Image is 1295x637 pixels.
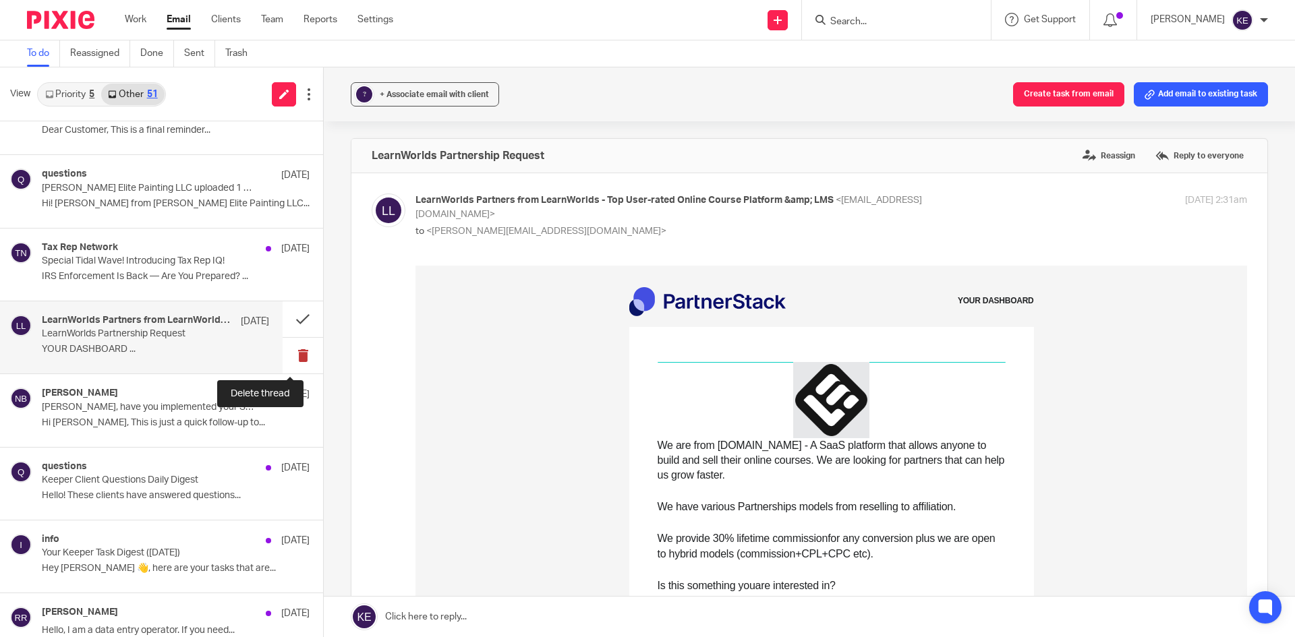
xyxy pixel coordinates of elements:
[415,226,424,236] span: to
[1024,15,1076,24] span: Get Support
[353,395,479,427] a: Accept invitation
[10,534,32,555] img: svg%3E
[10,169,32,190] img: svg%3E
[304,13,337,26] a: Reports
[227,528,294,538] a: [DOMAIN_NAME]
[42,563,310,574] p: Hey [PERSON_NAME] 👋, here are your tasks that are...
[10,315,32,336] img: svg%3E
[281,607,310,620] p: [DATE]
[242,266,590,296] p: We provide 30% lifetime commissionfor any conversion plus we are open to hybrid models (commissio...
[1151,13,1225,26] p: [PERSON_NAME]
[42,417,310,429] p: Hi [PERSON_NAME], This is just a quick follow-up to...
[42,475,256,486] p: Keeper Client Questions Daily Digest
[10,242,32,264] img: svg%3E
[281,242,310,255] p: [DATE]
[42,198,310,210] p: Hi! [PERSON_NAME] from [PERSON_NAME] Elite Painting LLC...
[242,313,590,328] p: Is this something youare interested in?
[356,86,372,102] div: ?
[10,87,30,101] span: View
[1232,9,1253,31] img: svg%3E
[242,445,353,456] a: [URL][DOMAIN_NAME]
[167,13,191,26] a: Email
[380,90,489,98] span: + Associate email with client
[42,328,224,340] p: LearnWorlds Partnership Request
[42,183,256,194] p: [PERSON_NAME] Elite Painting LLC uploaded 1 file
[42,388,118,399] h4: [PERSON_NAME]
[27,40,60,67] a: To do
[242,328,590,342] p: --
[426,226,666,236] span: <[PERSON_NAME][EMAIL_ADDRESS][DOMAIN_NAME]>
[42,607,118,618] h4: [PERSON_NAME]
[42,344,269,355] p: YOUR DASHBOARD ...
[281,461,310,475] p: [DATE]
[42,271,310,282] p: IRS Enforcement Is Back — Are You Prepared? ...
[42,625,310,636] p: Hello, I am a data entry operator. If you need...
[147,90,158,99] div: 51
[372,149,544,162] h4: LearnWorlds Partnership Request
[89,90,94,99] div: 5
[372,193,405,227] img: svg%3E
[10,607,32,628] img: svg%3E
[261,13,283,26] a: Team
[242,358,590,373] p: Learnworlds Team
[140,40,174,67] a: Done
[38,84,101,105] a: Priority5
[242,428,590,458] p: Invite button doesn't work? Copy and paste this URL into your browser:
[125,13,146,26] a: Work
[42,169,87,180] h4: questions
[1152,146,1247,166] label: Reply to everyone
[415,195,922,219] span: <[EMAIL_ADDRESS][DOMAIN_NAME]>
[42,402,256,413] p: [PERSON_NAME], have you implemented your Syft account successfully?
[242,343,590,358] p: Best Regards,
[542,30,618,40] a: YOUR DASHBOARD
[225,40,258,67] a: Trash
[101,84,164,105] a: Other51
[42,242,118,253] h4: Tax Rep Network
[211,13,241,26] a: Clients
[357,13,393,26] a: Settings
[214,515,618,539] p: This email is sent on behalf of LearnWorlds - Top User-rated Online Course Platform & LMS by .
[42,490,310,502] p: Hello! These clients have answered questions...
[184,40,215,67] a: Sent
[1079,146,1139,166] label: Reassign
[415,195,834,205] span: LearnWorlds Partners from LearnWorlds - Top User-rated Online Course Platform &amp; LMS
[351,82,499,107] button: ? + Associate email with client
[242,173,590,218] p: We are from [DOMAIN_NAME] - A SaaS platform that allows anyone to build and sell their online cou...
[281,388,310,401] p: [DATE]
[70,40,130,67] a: Reassigned
[281,169,310,182] p: [DATE]
[1134,82,1268,107] button: Add email to existing task
[214,22,370,51] img: PartnerStack Logo
[241,315,269,328] p: [DATE]
[1185,193,1247,208] p: [DATE] 2:31am
[42,461,87,473] h4: questions
[10,388,32,409] img: svg%3E
[42,534,59,545] h4: info
[42,547,256,559] p: Your Keeper Task Digest ([DATE])
[42,255,256,267] p: Special Tidal Wave! Introducing Tax Rep IQ!
[42,125,310,136] p: Dear Customer, This is a final reminder...
[380,98,452,171] img: LearnWorlds - Top User-rated Online Course Platform & LMS
[1013,82,1124,107] button: Create task from email
[829,16,950,28] input: Search
[27,11,94,29] img: Pixie
[281,534,310,547] p: [DATE]
[10,461,32,483] img: svg%3E
[242,234,590,249] p: We have various Partnerships models from reselling to affiliation.
[42,315,234,326] h4: LearnWorlds Partners from LearnWorlds - Top User-rated Online Course Platform &amp; LMS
